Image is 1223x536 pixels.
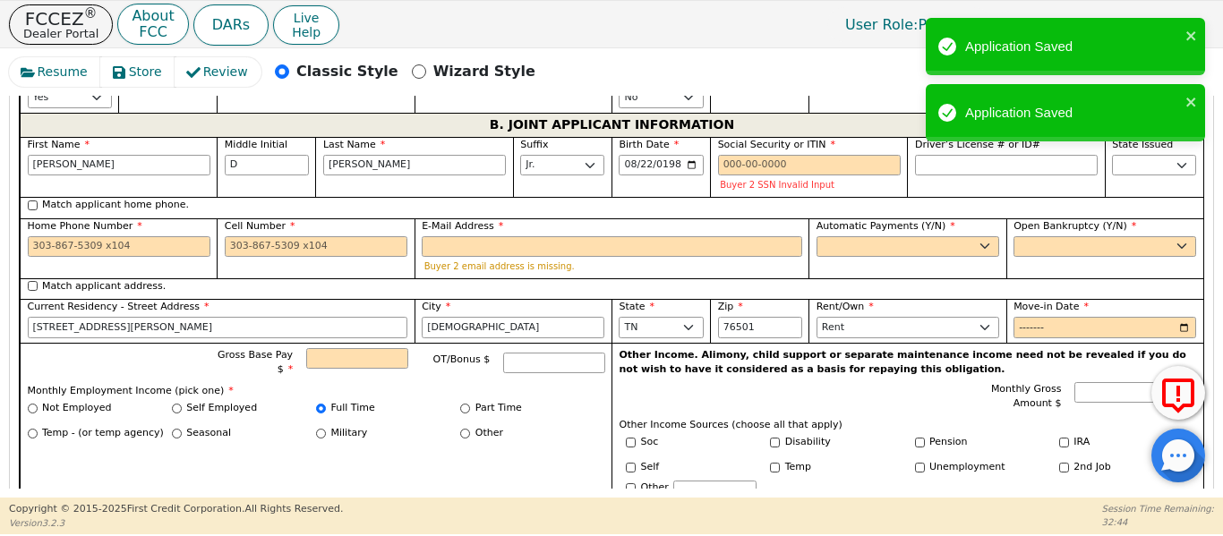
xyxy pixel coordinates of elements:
label: Part Time [475,401,522,416]
label: Other [475,426,503,441]
span: Middle Initial [225,139,287,150]
a: User Role:Primary [827,7,991,42]
p: Other Income Sources (choose all that apply) [620,418,1197,433]
input: 303-867-5309 x104 [225,236,407,258]
span: Move-in Date [1013,301,1089,312]
label: 2nd Job [1073,460,1110,475]
button: Report Error to FCC [1151,366,1205,420]
span: Social Security or ITIN [718,139,835,150]
label: Other [641,481,669,496]
input: Y/N [915,463,925,472]
p: Classic Style [296,61,398,82]
p: Monthly Employment Income (pick one) [28,384,605,399]
input: Y/N [915,438,925,447]
p: Session Time Remaining: [1102,502,1214,515]
span: Resume [38,63,88,81]
label: Self Employed [186,401,257,416]
span: City [422,301,450,312]
label: Unemployment [929,460,1005,475]
span: Zip [718,301,743,312]
p: Buyer 2 email address is missing. [424,261,800,271]
label: Temp [785,460,811,475]
span: Last Name [323,139,385,150]
button: Resume [9,57,101,87]
button: Store [100,57,175,87]
span: All Rights Reserved. [244,503,343,515]
p: 32:44 [1102,515,1214,529]
input: 90210 [718,317,802,338]
p: FCC [132,25,174,39]
label: Temp - (or temp agency) [42,426,164,441]
span: First Name [28,139,90,150]
span: Current Residency - Street Address [28,301,210,312]
button: FCCEZ®Dealer Portal [9,4,113,45]
input: YYYY-MM-DD [1013,317,1196,338]
p: Buyer 2 SSN Invalid Input [720,180,898,190]
label: Military [331,426,368,441]
span: User Role : [845,16,918,33]
p: Copyright © 2015- 2025 First Credit Corporation. [9,502,343,517]
span: Help [292,25,321,39]
div: Application Saved [965,37,1180,57]
span: Live [292,11,321,25]
p: Other Income. Alimony, child support or separate maintenance income need not be revealed if you d... [620,348,1197,378]
input: 000-00-0000 [718,155,901,176]
p: Wizard Style [433,61,535,82]
p: Version 3.2.3 [9,516,343,530]
span: Gross Base Pay $ [218,349,293,376]
input: Y/N [770,463,780,472]
button: Review [175,57,261,87]
label: IRA [1073,435,1090,450]
label: Disability [785,435,831,450]
button: 4399A:[PERSON_NAME] [996,11,1214,38]
span: Suffix [520,139,548,150]
p: Dealer Portal [23,28,98,39]
label: Full Time [331,401,375,416]
button: close [1185,25,1198,46]
label: Match applicant address. [42,279,166,294]
label: Pension [929,435,967,450]
p: FCCEZ [23,10,98,28]
label: Seasonal [186,426,231,441]
button: DARs [193,4,269,46]
input: Y/N [1059,463,1069,472]
label: Not Employed [42,401,111,416]
label: Match applicant home phone. [42,198,189,213]
span: B. JOINT APPLICANT INFORMATION [490,114,734,137]
button: LiveHelp [273,5,339,45]
span: Cell Number [225,220,295,232]
span: Automatic Payments (Y/N) [817,220,955,232]
span: Review [203,63,248,81]
input: Y/N [626,438,636,447]
span: Birth Date [619,139,679,150]
span: Home Phone Number [28,220,142,232]
span: Monthly Gross Amount $ [991,383,1062,410]
button: close [1185,91,1198,112]
span: Store [129,63,162,81]
input: Y/N [770,438,780,447]
label: Soc [641,435,659,450]
p: About [132,9,174,23]
input: YYYY-MM-DD [619,155,703,176]
input: Y/N [626,463,636,472]
span: Rent/Own [817,301,874,312]
p: Primary [827,7,991,42]
sup: ® [84,5,98,21]
span: Driver’s License # or ID# [915,139,1040,150]
input: 303-867-5309 x104 [28,236,210,258]
button: AboutFCC [117,4,188,46]
div: Application Saved [965,103,1180,123]
span: OT/Bonus $ [433,353,491,365]
label: Self [641,460,660,475]
span: Open Bankruptcy (Y/N) [1013,220,1136,232]
span: State [619,301,654,312]
span: E-Mail Address [422,220,503,232]
input: Y/N [1059,438,1069,447]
